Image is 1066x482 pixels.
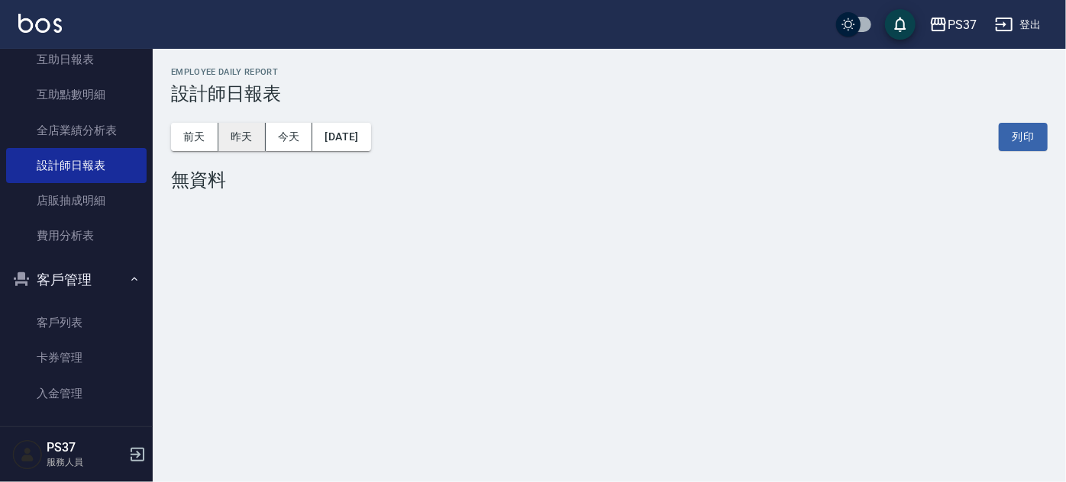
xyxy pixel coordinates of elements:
[171,169,1048,191] div: 無資料
[6,376,147,411] a: 入金管理
[18,14,62,33] img: Logo
[6,148,147,183] a: 設計師日報表
[6,417,147,457] button: 商品管理
[989,11,1048,39] button: 登出
[47,440,124,455] h5: PS37
[47,455,124,469] p: 服務人員
[171,67,1048,77] h2: Employee Daily Report
[312,123,370,151] button: [DATE]
[6,183,147,218] a: 店販抽成明細
[6,340,147,375] a: 卡券管理
[266,123,313,151] button: 今天
[171,123,218,151] button: 前天
[6,218,147,253] a: 費用分析表
[885,9,916,40] button: save
[6,77,147,112] a: 互助點數明細
[218,123,266,151] button: 昨天
[12,439,43,470] img: Person
[6,113,147,148] a: 全店業績分析表
[171,83,1048,104] h3: 設計師日報表
[6,260,147,300] button: 客戶管理
[6,42,147,77] a: 互助日報表
[923,9,983,40] button: PS37
[6,305,147,340] a: 客戶列表
[999,123,1048,151] button: 列印
[948,15,977,34] div: PS37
